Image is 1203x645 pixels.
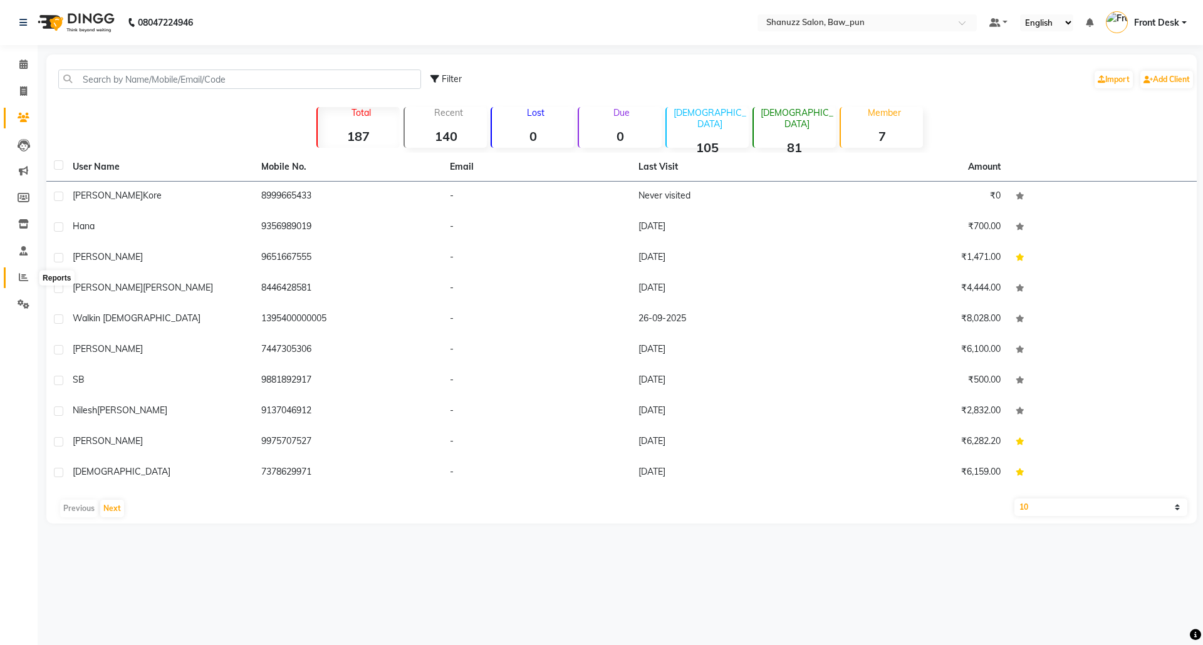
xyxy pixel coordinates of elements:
[631,396,820,427] td: [DATE]
[254,274,442,304] td: 8446428581
[442,243,631,274] td: -
[1140,71,1193,88] a: Add Client
[759,107,836,130] p: [DEMOGRAPHIC_DATA]
[73,374,85,385] span: SB
[579,128,661,144] strong: 0
[667,140,749,155] strong: 105
[820,366,1008,396] td: ₹500.00
[39,271,74,286] div: Reports
[820,212,1008,243] td: ₹700.00
[581,107,661,118] p: Due
[442,182,631,212] td: -
[820,243,1008,274] td: ₹1,471.00
[65,153,254,182] th: User Name
[754,140,836,155] strong: 81
[497,107,574,118] p: Lost
[442,274,631,304] td: -
[846,107,923,118] p: Member
[254,243,442,274] td: 9651667555
[73,312,200,324] span: Walkin [DEMOGRAPHIC_DATA]
[73,435,143,446] span: [PERSON_NAME]
[961,153,1008,181] th: Amount
[442,335,631,366] td: -
[820,427,1008,458] td: ₹6,282.20
[1095,71,1133,88] a: Import
[442,304,631,335] td: -
[323,107,400,118] p: Total
[138,5,193,40] b: 08047224946
[73,190,143,201] span: [PERSON_NAME]
[254,182,442,212] td: 8999665433
[442,427,631,458] td: -
[73,251,143,262] span: [PERSON_NAME]
[97,405,167,416] span: [PERSON_NAME]
[73,343,143,354] span: [PERSON_NAME]
[442,153,631,182] th: Email
[442,396,631,427] td: -
[631,335,820,366] td: [DATE]
[442,212,631,243] td: -
[318,128,400,144] strong: 187
[58,70,421,89] input: Search by Name/Mobile/Email/Code
[143,190,162,201] span: Kore
[820,274,1008,304] td: ₹4,444.00
[492,128,574,144] strong: 0
[631,366,820,396] td: [DATE]
[442,458,631,488] td: -
[820,335,1008,366] td: ₹6,100.00
[631,274,820,304] td: [DATE]
[820,182,1008,212] td: ₹0
[820,396,1008,427] td: ₹2,832.00
[631,427,820,458] td: [DATE]
[254,335,442,366] td: 7447305306
[820,458,1008,488] td: ₹6,159.00
[254,458,442,488] td: 7378629971
[631,243,820,274] td: [DATE]
[631,304,820,335] td: 26-09-2025
[254,366,442,396] td: 9881892917
[254,396,442,427] td: 9137046912
[820,304,1008,335] td: ₹8,028.00
[254,304,442,335] td: 1395400000005
[631,458,820,488] td: [DATE]
[672,107,749,130] p: [DEMOGRAPHIC_DATA]
[254,212,442,243] td: 9356989019
[1134,16,1179,29] span: Front Desk
[631,153,820,182] th: Last Visit
[73,220,95,232] span: Hana
[442,366,631,396] td: -
[631,212,820,243] td: [DATE]
[143,282,213,293] span: [PERSON_NAME]
[254,427,442,458] td: 9975707527
[100,500,124,517] button: Next
[32,5,118,40] img: logo
[73,466,170,477] span: [DEMOGRAPHIC_DATA]
[841,128,923,144] strong: 7
[73,405,97,416] span: Nilesh
[254,153,442,182] th: Mobile No.
[410,107,487,118] p: Recent
[442,73,462,85] span: Filter
[1106,11,1128,33] img: Front Desk
[631,182,820,212] td: Never visited
[405,128,487,144] strong: 140
[73,282,143,293] span: [PERSON_NAME]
